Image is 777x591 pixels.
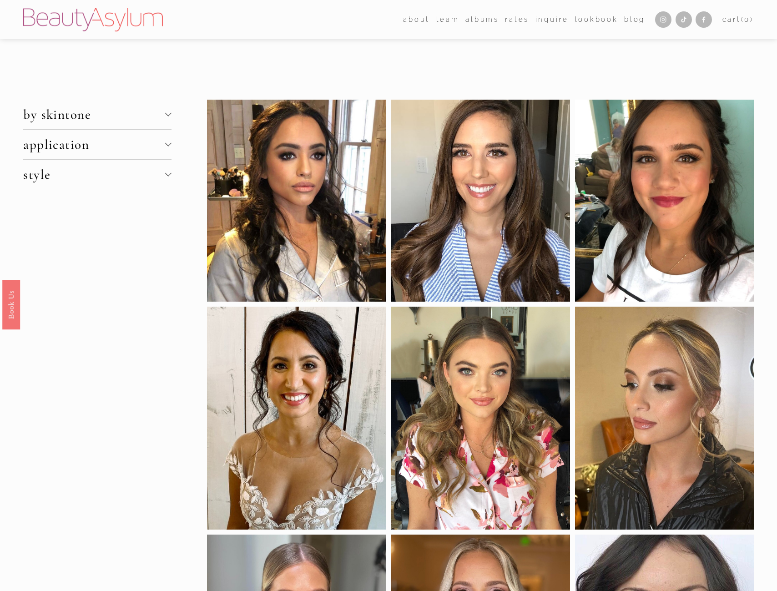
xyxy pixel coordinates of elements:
a: Instagram [655,11,671,28]
span: team [436,14,459,26]
button: by skintone [23,100,172,129]
a: Blog [624,13,645,26]
a: TikTok [676,11,692,28]
span: ( ) [741,15,754,23]
span: about [403,14,430,26]
a: folder dropdown [436,13,459,26]
span: application [23,136,165,152]
button: style [23,160,172,189]
a: Book Us [2,279,20,329]
span: style [23,167,165,182]
a: Lookbook [575,13,618,26]
a: albums [465,13,499,26]
span: 0 [744,15,750,23]
a: Inquire [535,13,569,26]
img: Beauty Asylum | Bridal Hair &amp; Makeup Charlotte &amp; Atlanta [23,8,163,31]
a: Facebook [696,11,712,28]
a: folder dropdown [403,13,430,26]
span: by skintone [23,106,165,122]
a: 0 items in cart [722,14,754,26]
button: application [23,130,172,159]
a: Rates [505,13,529,26]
